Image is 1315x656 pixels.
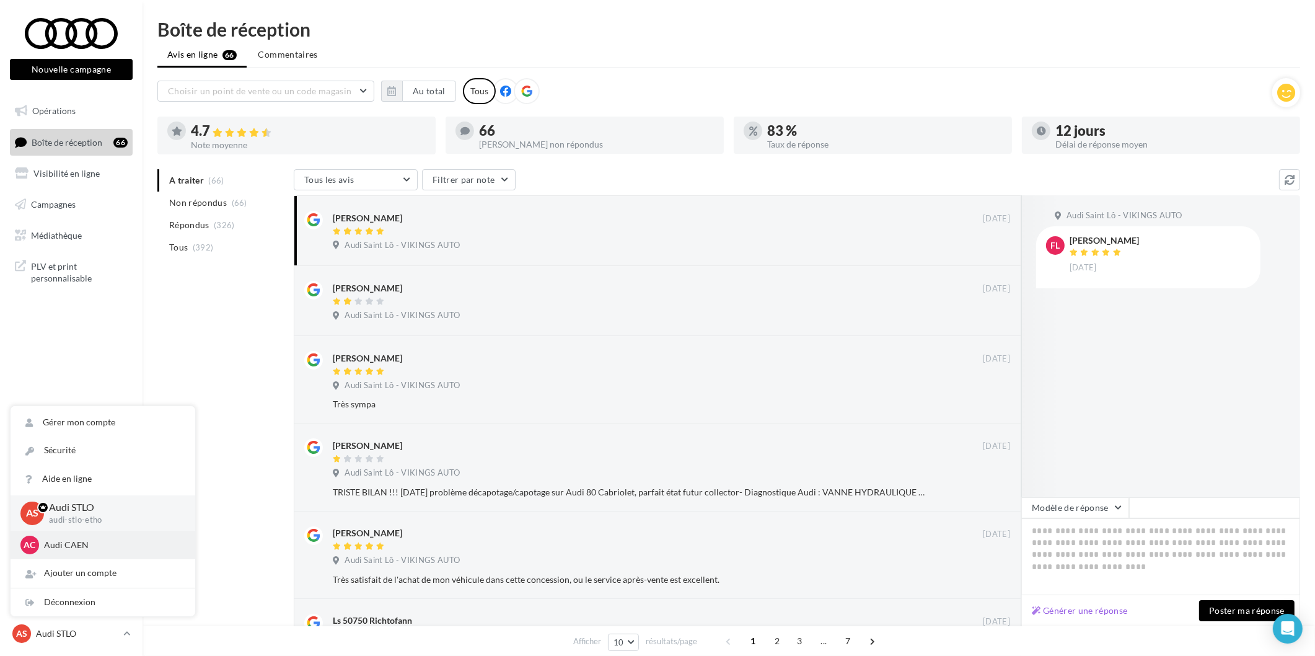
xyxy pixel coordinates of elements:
span: Audi Saint Lô - VIKINGS AUTO [1067,210,1182,221]
div: [PERSON_NAME] [333,527,402,539]
span: (326) [214,220,235,230]
a: Gérer mon compte [11,409,195,437]
div: TRISTE BILAN !!! [DATE] problème décapotage/capotage sur Audi 80 Cabriolet, parfait état futur co... [333,486,930,499]
div: 66 [479,124,714,138]
div: Note moyenne [191,141,426,149]
p: Audi CAEN [44,539,180,551]
span: 10 [614,637,624,647]
span: 3 [789,631,809,651]
p: audi-stlo-etho [49,515,175,526]
span: Campagnes [31,199,76,210]
div: [PERSON_NAME] non répondus [479,140,714,149]
span: PLV et print personnalisable [31,258,128,285]
div: Open Intercom Messenger [1273,614,1303,644]
button: Au total [381,81,456,102]
span: résultats/page [646,636,697,647]
div: Taux de réponse [767,140,1002,149]
div: Très sympa [333,398,930,410]
div: 83 % [767,124,1002,138]
div: Tous [463,78,496,104]
div: Boîte de réception [157,20,1300,38]
span: (392) [193,242,214,252]
span: AS [16,627,27,640]
div: [PERSON_NAME] [1070,236,1139,245]
span: [DATE] [983,529,1010,540]
a: Sécurité [11,437,195,464]
div: [PERSON_NAME] [333,352,402,365]
button: Au total [402,81,456,102]
span: (66) [232,198,247,208]
button: Nouvelle campagne [10,59,133,80]
span: ... [814,631,833,651]
span: Commentaires [258,48,318,61]
button: Choisir un point de vente ou un code magasin [157,81,374,102]
span: Non répondus [169,197,227,209]
span: 7 [838,631,858,651]
span: Boîte de réception [32,136,102,147]
div: [PERSON_NAME] [333,440,402,452]
a: PLV et print personnalisable [7,253,135,290]
span: [DATE] [983,353,1010,365]
span: Audi Saint Lô - VIKINGS AUTO [345,310,460,321]
div: [PERSON_NAME] [333,212,402,224]
span: 1 [743,631,763,651]
a: Campagnes [7,192,135,218]
button: Tous les avis [294,169,418,190]
div: 66 [113,138,128,148]
span: Tous [169,241,188,254]
span: AS [26,506,38,520]
span: fl [1051,239,1060,252]
span: 2 [767,631,787,651]
div: [PERSON_NAME] [333,282,402,295]
span: [DATE] [983,616,1010,627]
p: Audi STLO [49,500,175,515]
span: Audi Saint Lô - VIKINGS AUTO [345,240,460,251]
span: Visibilité en ligne [33,168,100,179]
button: Filtrer par note [422,169,516,190]
p: Audi STLO [36,627,118,640]
span: Afficher [573,636,601,647]
div: Très satisfait de l'achat de mon véhicule dans cette concession, ou le service après-vente est ex... [333,574,930,586]
span: Opérations [32,105,76,116]
div: Déconnexion [11,588,195,616]
span: Audi Saint Lô - VIKINGS AUTO [345,380,460,391]
a: AS Audi STLO [10,622,133,645]
span: Répondus [169,219,209,231]
span: [DATE] [983,213,1010,224]
span: [DATE] [1070,262,1097,273]
button: Poster ma réponse [1199,600,1295,621]
span: Audi Saint Lô - VIKINGS AUTO [345,468,460,479]
div: Délai de réponse moyen [1055,140,1290,149]
div: Ajouter un compte [11,559,195,587]
span: Audi Saint Lô - VIKINGS AUTO [345,555,460,566]
div: 4.7 [191,124,426,138]
button: Modèle de réponse [1021,497,1129,518]
span: [DATE] [983,283,1010,295]
button: Générer une réponse [1027,603,1133,618]
span: Choisir un point de vente ou un code magasin [168,86,351,96]
span: Médiathèque [31,229,82,240]
div: 12 jours [1055,124,1290,138]
a: Médiathèque [7,223,135,249]
span: [DATE] [983,441,1010,452]
span: AC [24,539,36,551]
a: Aide en ligne [11,465,195,493]
a: Opérations [7,98,135,124]
a: Boîte de réception66 [7,129,135,156]
span: Tous les avis [304,174,354,185]
div: Ls 50750 Richtofann [333,614,412,627]
a: Visibilité en ligne [7,161,135,187]
button: 10 [608,634,640,651]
